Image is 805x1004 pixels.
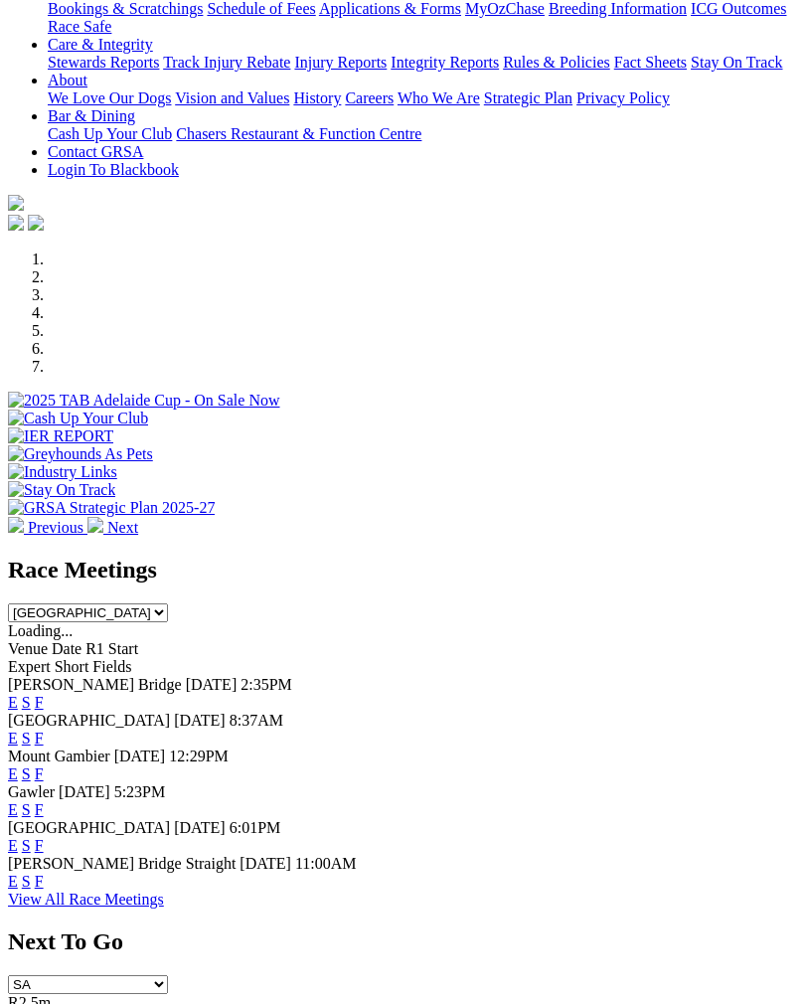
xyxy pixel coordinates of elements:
[48,125,797,143] div: Bar & Dining
[28,215,44,231] img: twitter.svg
[484,89,572,106] a: Strategic Plan
[55,658,89,675] span: Short
[240,855,291,872] span: [DATE]
[169,748,229,764] span: 12:29PM
[59,783,110,800] span: [DATE]
[22,694,31,711] a: S
[8,730,18,747] a: E
[48,161,179,178] a: Login To Blackbook
[48,143,143,160] a: Contact GRSA
[8,658,51,675] span: Expert
[8,928,797,955] h2: Next To Go
[163,54,290,71] a: Track Injury Rebate
[87,519,138,536] a: Next
[8,519,87,536] a: Previous
[8,427,113,445] img: IER REPORT
[8,676,182,693] span: [PERSON_NAME] Bridge
[8,481,115,499] img: Stay On Track
[230,712,283,729] span: 8:37AM
[35,873,44,890] a: F
[398,89,480,106] a: Who We Are
[8,445,153,463] img: Greyhounds As Pets
[22,837,31,854] a: S
[22,873,31,890] a: S
[8,748,110,764] span: Mount Gambier
[295,855,357,872] span: 11:00AM
[8,499,215,517] img: GRSA Strategic Plan 2025-27
[294,54,387,71] a: Injury Reports
[48,89,797,107] div: About
[48,72,87,88] a: About
[8,819,170,836] span: [GEOGRAPHIC_DATA]
[175,89,289,106] a: Vision and Values
[8,873,18,890] a: E
[8,801,18,818] a: E
[87,517,103,533] img: chevron-right-pager-white.svg
[48,54,159,71] a: Stewards Reports
[114,748,166,764] span: [DATE]
[174,712,226,729] span: [DATE]
[8,712,170,729] span: [GEOGRAPHIC_DATA]
[576,89,670,106] a: Privacy Policy
[8,891,164,908] a: View All Race Meetings
[174,819,226,836] span: [DATE]
[35,801,44,818] a: F
[345,89,394,106] a: Careers
[8,694,18,711] a: E
[114,783,166,800] span: 5:23PM
[22,730,31,747] a: S
[35,837,44,854] a: F
[8,410,148,427] img: Cash Up Your Club
[52,640,81,657] span: Date
[391,54,499,71] a: Integrity Reports
[92,658,131,675] span: Fields
[8,783,55,800] span: Gawler
[48,125,172,142] a: Cash Up Your Club
[8,195,24,211] img: logo-grsa-white.png
[22,801,31,818] a: S
[48,89,171,106] a: We Love Our Dogs
[48,18,111,35] a: Race Safe
[614,54,687,71] a: Fact Sheets
[8,557,797,584] h2: Race Meetings
[35,765,44,782] a: F
[35,694,44,711] a: F
[8,765,18,782] a: E
[8,517,24,533] img: chevron-left-pager-white.svg
[176,125,421,142] a: Chasers Restaurant & Function Centre
[8,215,24,231] img: facebook.svg
[8,855,236,872] span: [PERSON_NAME] Bridge Straight
[28,519,83,536] span: Previous
[186,676,238,693] span: [DATE]
[503,54,610,71] a: Rules & Policies
[293,89,341,106] a: History
[48,107,135,124] a: Bar & Dining
[107,519,138,536] span: Next
[22,765,31,782] a: S
[691,54,782,71] a: Stay On Track
[8,837,18,854] a: E
[85,640,138,657] span: R1 Start
[8,622,73,639] span: Loading...
[35,730,44,747] a: F
[48,54,797,72] div: Care & Integrity
[8,640,48,657] span: Venue
[48,36,153,53] a: Care & Integrity
[8,463,117,481] img: Industry Links
[8,392,280,410] img: 2025 TAB Adelaide Cup - On Sale Now
[230,819,281,836] span: 6:01PM
[241,676,292,693] span: 2:35PM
